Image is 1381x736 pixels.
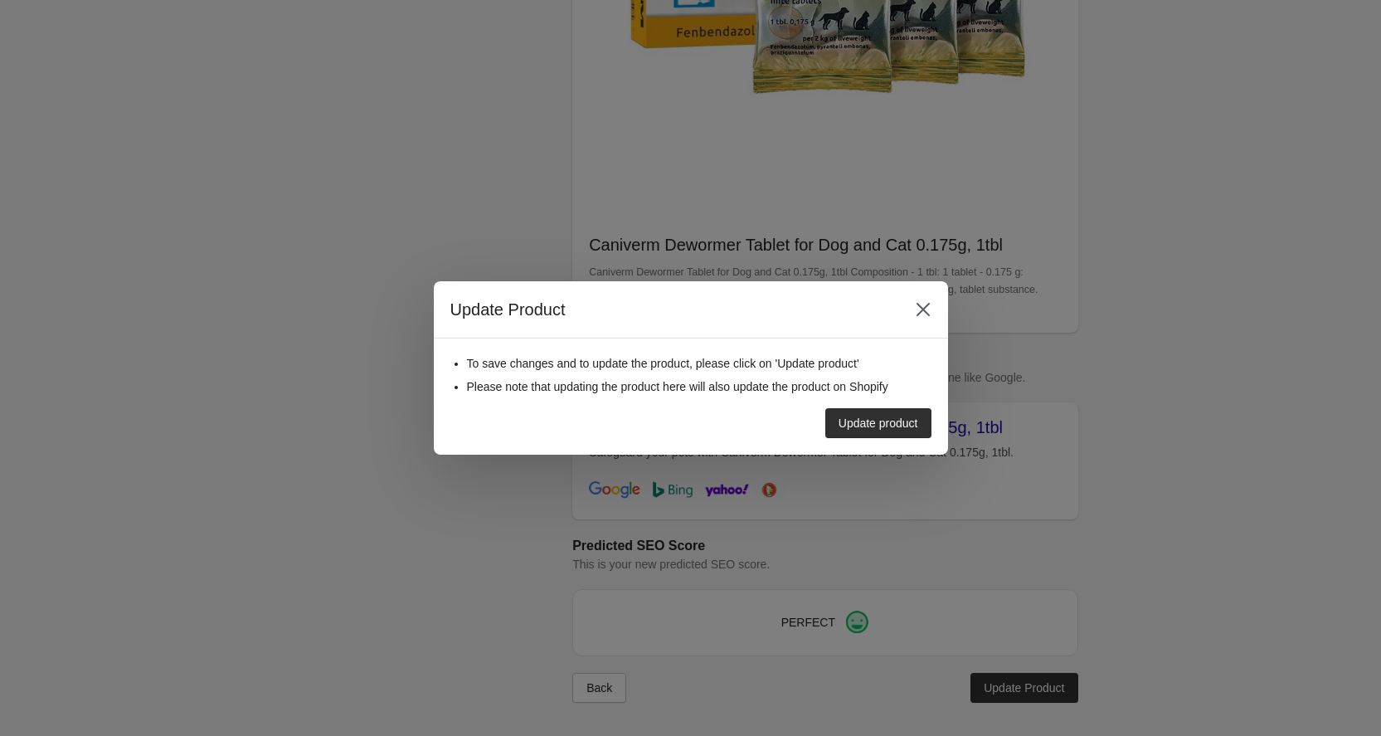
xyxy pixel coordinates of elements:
div: Update product [839,417,918,430]
h2: Update Product [450,298,892,321]
button: Update product [825,408,931,438]
li: To save changes and to update the product, please click on 'Update product' [467,355,931,372]
li: Please note that updating the product here will also update the product on Shopify [467,378,931,395]
button: Close [908,295,938,324]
